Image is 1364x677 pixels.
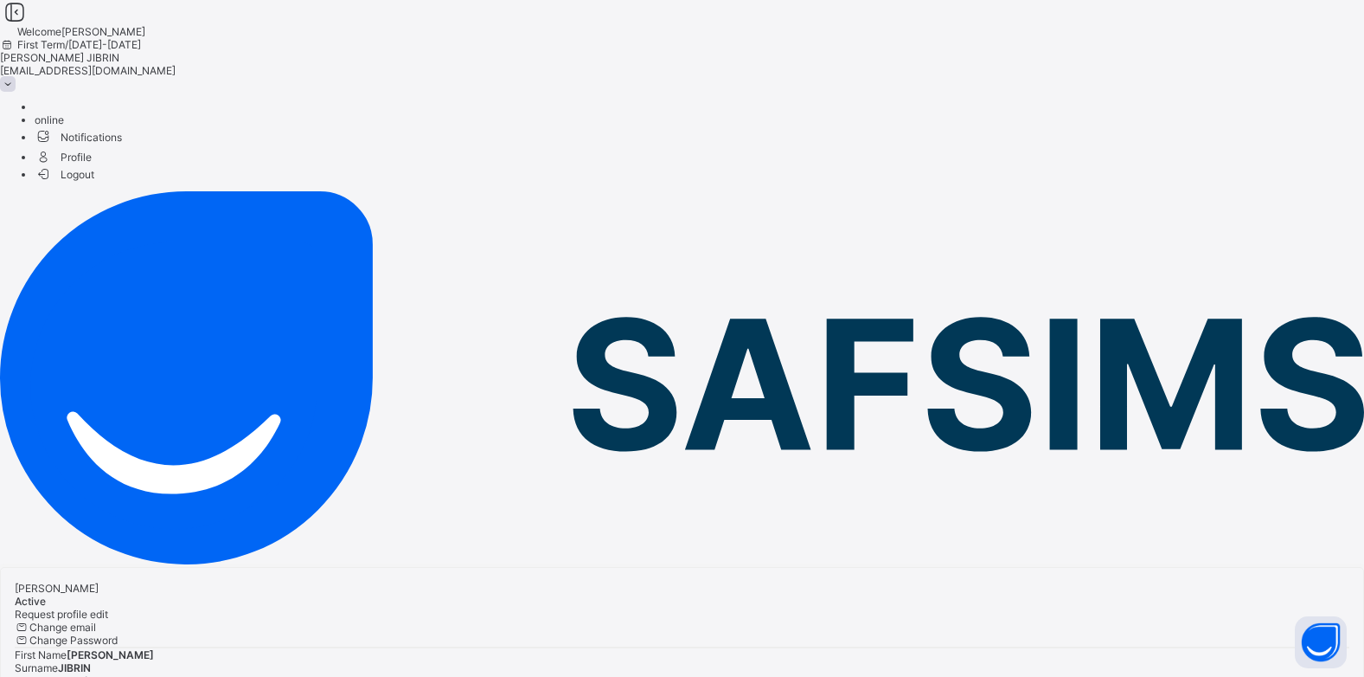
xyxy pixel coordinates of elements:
[1295,616,1347,668] button: Open asap
[35,100,1364,113] li: dropdown-list-item-null-0
[58,661,91,674] span: JIBRIN
[29,634,118,647] span: Change Password
[15,608,108,621] span: Request profile edit
[35,126,1364,146] span: Notifications
[35,113,1364,126] li: dropdown-list-item-null-2
[17,25,145,38] span: Welcome [PERSON_NAME]
[15,648,67,661] span: First Name
[35,166,1364,181] li: dropdown-list-item-buttom-7
[29,621,96,634] span: Change email
[67,648,154,661] span: [PERSON_NAME]
[35,165,94,184] span: Logout
[35,113,64,126] span: online
[15,595,46,608] span: Active
[15,582,99,595] span: [PERSON_NAME]
[35,146,1364,166] span: Profile
[35,126,1364,146] li: dropdown-list-item-text-3
[15,661,58,674] span: Surname
[35,146,1364,166] li: dropdown-list-item-text-4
